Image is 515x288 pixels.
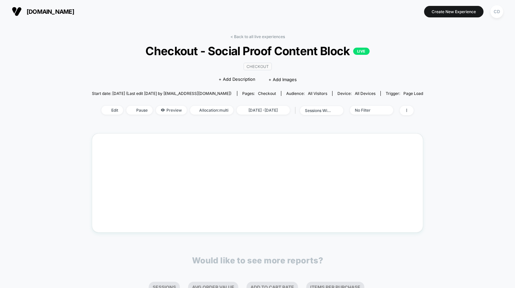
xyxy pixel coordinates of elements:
[156,106,187,115] span: Preview
[92,91,231,96] span: Start date: [DATE] (Last edit [DATE] by [EMAIL_ADDRESS][DOMAIN_NAME])
[242,91,276,96] div: Pages:
[293,106,300,115] span: |
[403,91,423,96] span: Page Load
[355,108,381,113] div: No Filter
[237,106,290,115] span: [DATE] - [DATE]
[286,91,327,96] div: Audience:
[305,108,331,113] div: sessions with impression
[108,44,407,58] span: Checkout - Social Proof Content Block
[258,91,276,96] span: checkout
[386,91,423,96] div: Trigger:
[353,48,370,55] p: LIVE
[230,34,285,39] a: < Back to all live experiences
[10,6,76,17] button: [DOMAIN_NAME]
[219,76,255,83] span: + Add Description
[101,106,123,115] span: Edit
[332,91,380,96] span: Device:
[12,7,22,16] img: Visually logo
[244,63,272,70] span: CHECKOUT
[190,106,233,115] span: Allocation: multi
[424,6,483,17] button: Create New Experience
[27,8,74,15] span: [DOMAIN_NAME]
[490,5,503,18] div: CD
[192,255,323,265] p: Would like to see more reports?
[308,91,327,96] span: All Visitors
[126,106,153,115] span: Pause
[488,5,505,18] button: CD
[268,77,297,82] span: + Add Images
[355,91,376,96] span: all devices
